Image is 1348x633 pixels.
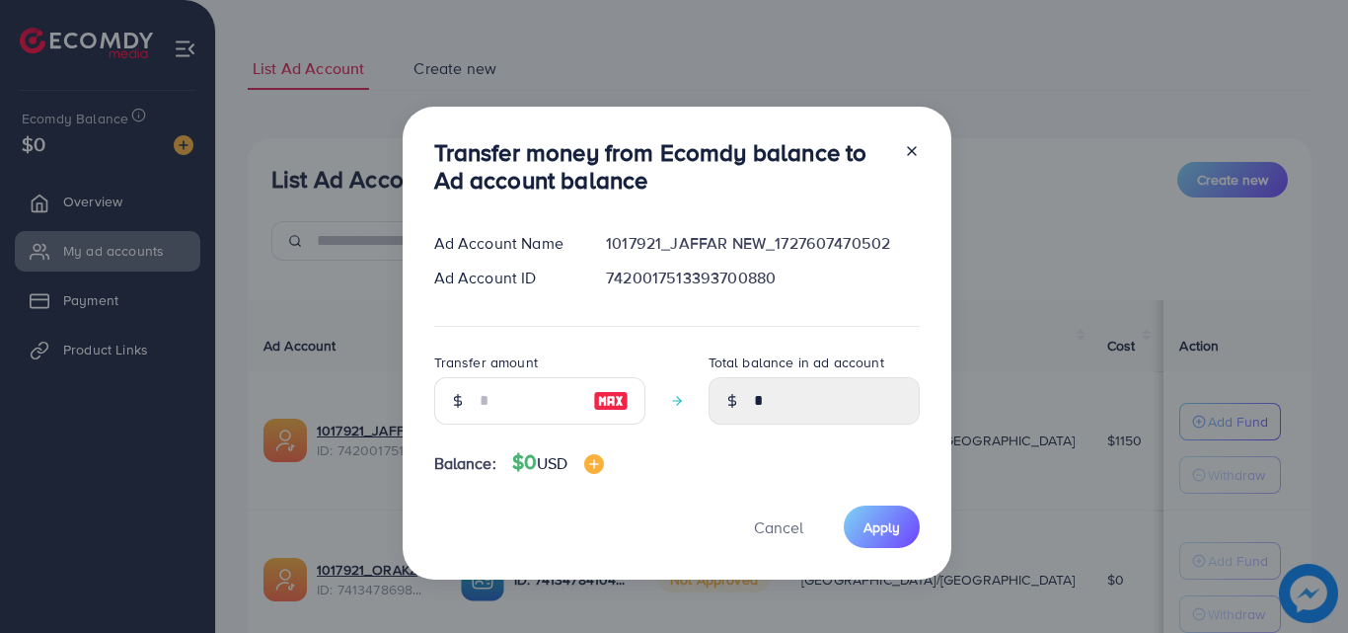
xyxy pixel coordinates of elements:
span: Apply [863,517,900,537]
img: image [593,389,629,413]
span: USD [537,452,567,474]
button: Cancel [729,506,828,548]
label: Transfer amount [434,353,538,372]
span: Cancel [754,516,803,538]
img: image [584,454,604,474]
button: Apply [844,506,920,548]
div: 7420017513393700880 [590,267,935,289]
span: Balance: [434,452,496,475]
div: Ad Account Name [418,232,591,255]
label: Total balance in ad account [709,353,884,372]
h4: $0 [512,450,604,475]
div: Ad Account ID [418,267,591,289]
h3: Transfer money from Ecomdy balance to Ad account balance [434,138,888,196]
div: 1017921_JAFFAR NEW_1727607470502 [590,232,935,255]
